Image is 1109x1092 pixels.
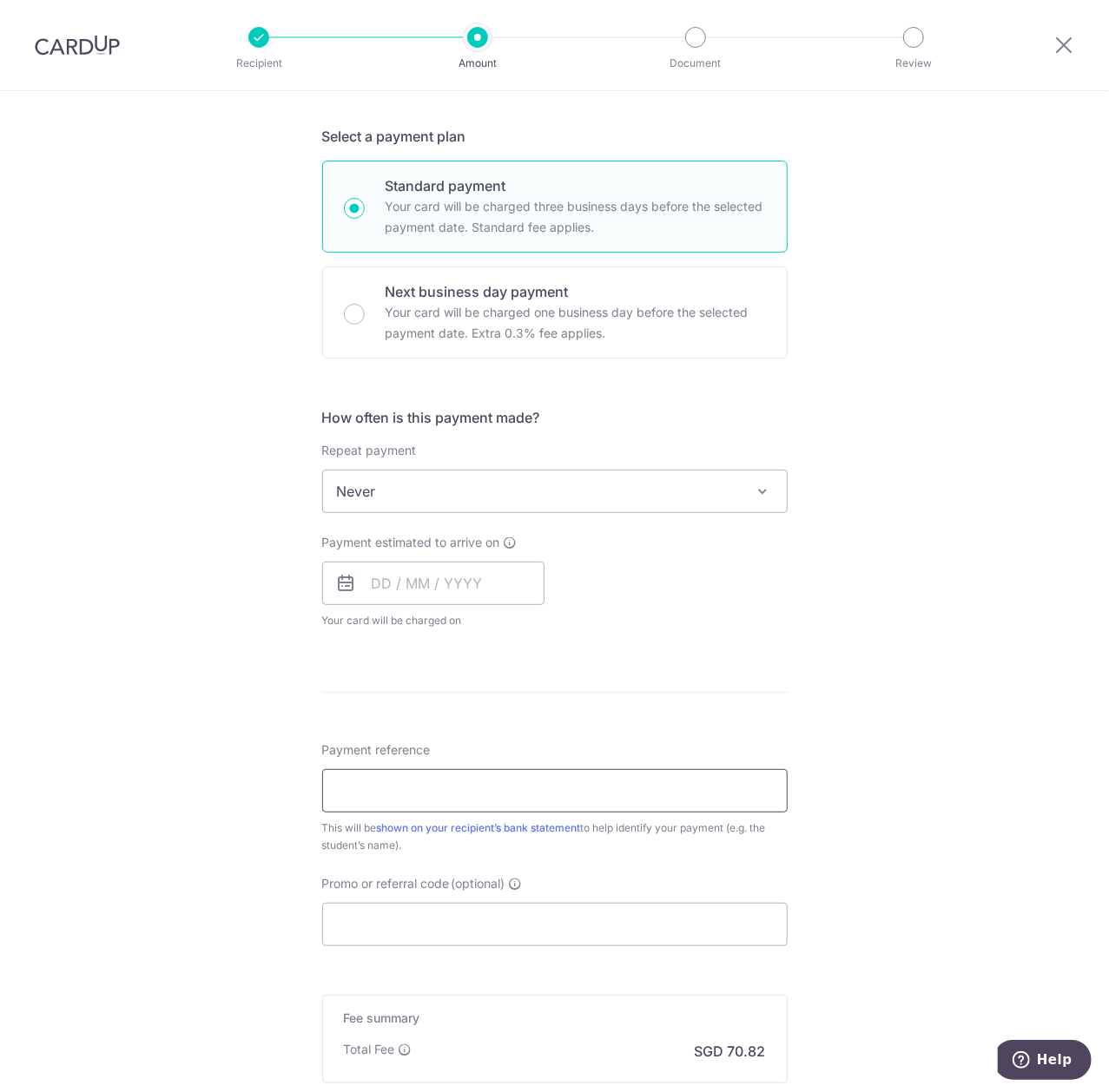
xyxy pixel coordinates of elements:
span: Payment estimated to arrive on [322,534,500,551]
a: shown on your recipient’s bank statement [377,821,581,834]
p: Total Fee [344,1041,395,1058]
span: Payment reference [322,741,431,759]
p: Your card will be charged one business day before the selected payment date. Extra 0.3% fee applies. [386,302,766,344]
div: This will be to help identify your payment (e.g. the student’s name). [322,819,788,854]
p: Recipient [195,55,323,72]
input: DD / MM / YYYY [322,562,545,605]
span: Never [323,470,787,512]
img: CardUp [35,35,120,56]
p: Your card will be charged three business days before the selected payment date. Standard fee appl... [386,196,766,238]
p: SGD 70.82 [695,1041,766,1062]
h5: Fee summary [344,1010,766,1027]
p: Document [631,55,760,72]
span: (optional) [452,875,505,892]
p: Amount [413,55,542,72]
span: Your card will be charged on [322,612,545,629]
span: Never [322,470,788,513]
p: Next business day payment [386,281,766,302]
iframe: Opens a widget where you can find more information [998,1040,1092,1083]
h5: Select a payment plan [322,126,788,147]
label: Repeat payment [322,442,417,459]
span: Promo or referral code [322,875,450,892]
p: Review [849,55,978,72]
p: Standard payment [386,175,766,196]
h5: How often is this payment made? [322,407,788,428]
